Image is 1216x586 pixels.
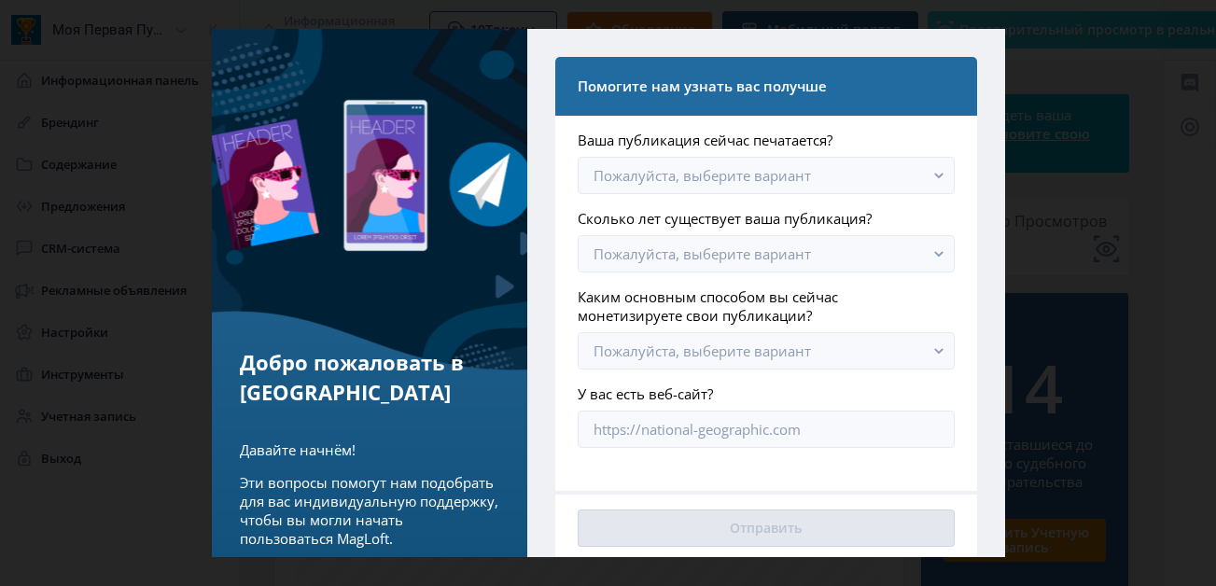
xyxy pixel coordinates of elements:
[240,473,500,548] p: Эти вопросы помогут нам подобрать для вас индивидуальную поддержку, чтобы вы могли начать пользов...
[578,287,939,325] label: Каким основным способом вы сейчас монетизируете свои публикации?
[578,384,939,403] label: У вас есть веб-сайт?
[594,244,811,263] span: Пожалуйста, выберите вариант
[578,131,939,149] label: Ваша публикация сейчас печатается?
[555,57,976,116] nb-card-header: Помогите нам узнать вас получше
[578,157,954,194] button: Пожалуйста, выберите вариант
[578,235,954,272] button: Пожалуйста, выберите вариант
[594,342,811,360] span: Пожалуйста, выберите вариант
[578,509,954,547] button: Отправить
[240,440,500,459] p: Давайте начнём!
[240,347,500,407] h5: Добро пожаловать в [GEOGRAPHIC_DATA]
[594,166,811,185] span: Пожалуйста, выберите вариант
[578,411,954,448] input: https://national-geographic.com
[578,209,939,228] label: Сколько лет существует ваша публикация?
[578,332,954,370] button: Пожалуйста, выберите вариант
